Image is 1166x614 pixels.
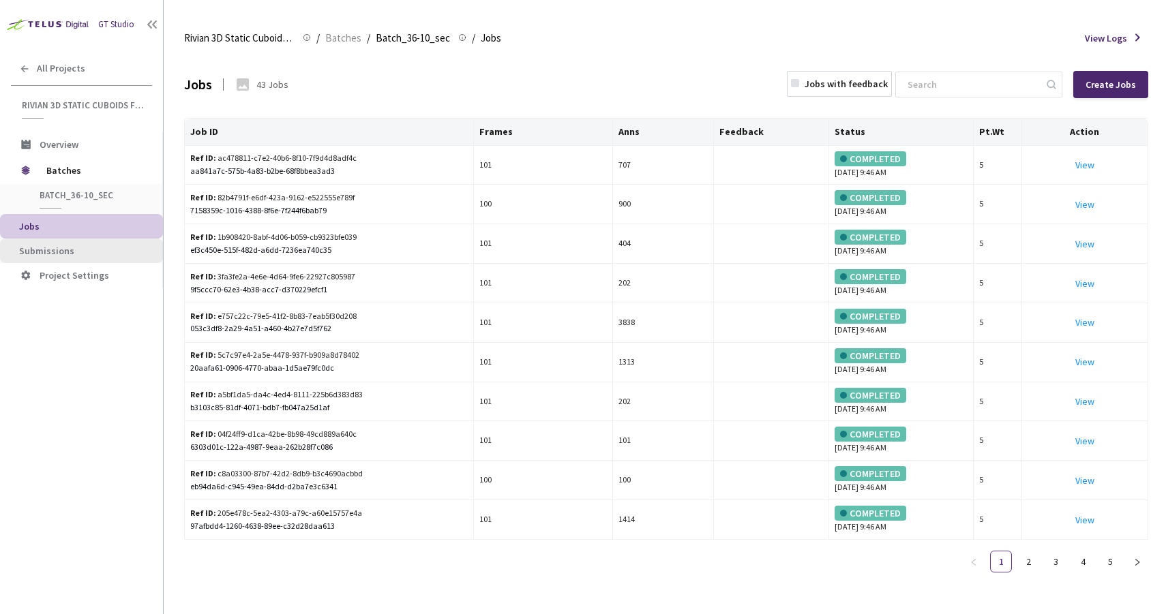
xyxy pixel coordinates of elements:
li: Next Page [1126,551,1148,572]
th: Pt.Wt [974,119,1022,146]
span: View Logs [1085,31,1127,46]
span: Jobs [481,30,501,46]
span: Rivian 3D Static Cuboids fixed[2024-25] [184,30,295,46]
a: View [1075,238,1094,250]
div: [DATE] 9:46 AM [835,388,968,416]
div: b3103c85-81df-4071-bdb7-fb047a25d1af [190,401,468,414]
td: 101 [474,146,613,185]
span: Jobs [19,220,40,232]
b: Ref ID: [190,389,216,399]
li: 3 [1045,551,1066,572]
div: 205e478c-5ea2-4303-a79c-a60e15757e4a [190,507,365,520]
div: 5c7c97e4-2a5e-4478-937f-b909a8d78402 [190,349,365,362]
th: Anns [613,119,714,146]
td: 5 [974,146,1022,185]
td: 5 [974,461,1022,500]
li: 4 [1072,551,1094,572]
span: Project Settings [40,269,109,281]
th: Frames [474,119,613,146]
div: COMPLETED [835,309,906,324]
b: Ref ID: [190,192,216,202]
td: 5 [974,343,1022,382]
div: 97afbdd4-1260-4638-89ee-c32d28daa613 [190,520,468,533]
div: 3fa3fe2a-4e6e-4d64-9fe6-22927c805987 [190,271,365,283]
a: Batches [323,30,364,45]
span: Submissions [19,245,74,257]
a: View [1075,474,1094,487]
b: Ref ID: [190,232,216,242]
th: Action [1022,119,1148,146]
span: Overview [40,138,78,151]
b: Ref ID: [190,468,216,478]
div: ef3c450e-515f-482d-a6dd-7236ea740c35 [190,244,468,257]
div: [DATE] 9:46 AM [835,506,968,534]
div: 1b908420-8abf-4d06-b059-cb9323bfe039 [190,231,365,244]
div: Jobs with feedback [805,76,888,91]
div: 6303d01c-122a-4987-9eaa-262b28f7c086 [190,441,468,454]
td: 5 [974,421,1022,461]
div: c8a03300-87b7-42d2-8db9-b3c4690acbbd [190,467,365,480]
div: [DATE] 9:46 AM [835,309,968,337]
td: 1313 [613,343,714,382]
div: COMPLETED [835,388,906,403]
td: 101 [474,224,613,264]
b: Ref ID: [190,271,216,281]
b: Ref ID: [190,429,216,439]
td: 100 [474,185,613,224]
div: COMPLETED [835,466,906,481]
a: View [1075,198,1094,211]
td: 5 [974,264,1022,303]
b: Ref ID: [190,350,216,360]
a: View [1075,316,1094,328]
span: All Projects [37,63,85,74]
li: Previous Page [963,551,985,572]
div: [DATE] 9:46 AM [835,151,968,179]
a: 4 [1073,551,1093,572]
div: COMPLETED [835,151,906,166]
li: / [316,30,320,46]
div: Jobs [184,74,212,95]
b: Ref ID: [190,153,216,163]
div: eb94da6d-c945-49ea-84dd-d2ba7e3c6341 [190,480,468,493]
a: View [1075,395,1094,408]
th: Status [829,119,974,146]
div: 7158359c-1016-4388-8f6e-7f244f6bab79 [190,204,468,217]
button: left [963,551,985,572]
a: View [1075,435,1094,447]
div: 20aafa61-0906-4770-abaa-1d5ae79fc0dc [190,362,468,375]
a: View [1075,356,1094,368]
div: [DATE] 9:46 AM [835,230,968,258]
div: [DATE] 9:46 AM [835,269,968,297]
td: 101 [474,264,613,303]
span: Batch_36-10_sec [376,30,450,46]
td: 101 [474,382,613,422]
div: [DATE] 9:46 AM [835,348,968,376]
span: Batches [325,30,361,46]
td: 101 [474,303,613,343]
td: 900 [613,185,714,224]
a: 1 [991,551,1011,572]
a: 2 [1018,551,1038,572]
div: COMPLETED [835,427,906,442]
div: 04f24ff9-d1ca-42be-8b98-49cd889a640c [190,428,365,441]
span: left [970,558,978,566]
div: COMPLETED [835,230,906,245]
div: GT Studio [98,18,134,31]
div: COMPLETED [835,506,906,521]
a: View [1075,159,1094,171]
td: 202 [613,382,714,422]
td: 707 [613,146,714,185]
td: 5 [974,185,1022,224]
div: Create Jobs [1086,79,1136,90]
td: 5 [974,224,1022,264]
th: Feedback [714,119,830,146]
a: View [1075,514,1094,526]
div: COMPLETED [835,348,906,363]
td: 3838 [613,303,714,343]
a: View [1075,277,1094,290]
td: 202 [613,264,714,303]
span: right [1133,558,1141,566]
div: ac478811-c7e2-40b6-8f10-7f9d4d8adf4c [190,152,365,165]
td: 100 [474,461,613,500]
td: 1414 [613,500,714,540]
